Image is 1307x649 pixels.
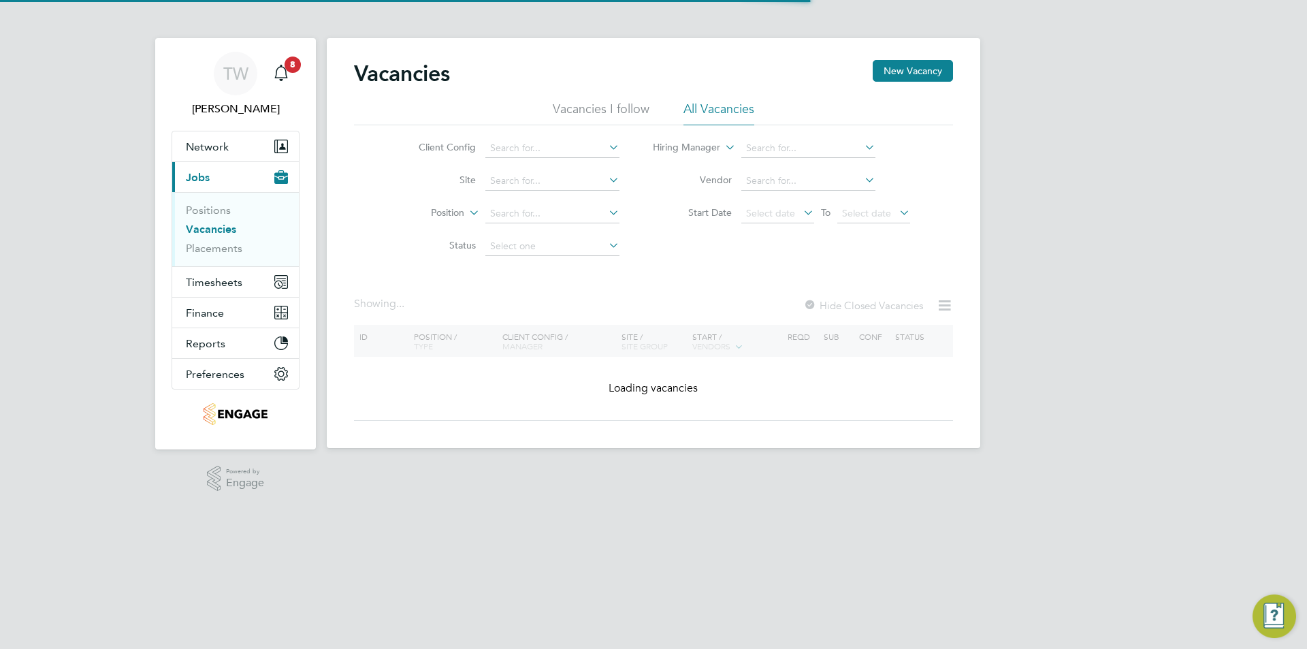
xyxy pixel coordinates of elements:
[485,237,619,256] input: Select one
[817,204,835,221] span: To
[485,139,619,158] input: Search for...
[386,206,464,220] label: Position
[842,207,891,219] span: Select date
[398,174,476,186] label: Site
[172,328,299,358] button: Reports
[653,206,732,219] label: Start Date
[186,276,242,289] span: Timesheets
[186,140,229,153] span: Network
[803,299,923,312] label: Hide Closed Vacancies
[204,403,267,425] img: jambo-logo-retina.png
[398,141,476,153] label: Client Config
[155,38,316,449] nav: Main navigation
[172,267,299,297] button: Timesheets
[172,131,299,161] button: Network
[172,298,299,328] button: Finance
[226,477,264,489] span: Engage
[186,337,225,350] span: Reports
[268,52,295,95] a: 8
[746,207,795,219] span: Select date
[396,297,404,311] span: ...
[186,204,231,217] a: Positions
[1253,595,1296,638] button: Engage Resource Center
[741,139,875,158] input: Search for...
[172,359,299,389] button: Preferences
[873,60,953,82] button: New Vacancy
[172,101,300,117] span: Tamsin Wisken
[398,239,476,251] label: Status
[186,306,224,319] span: Finance
[172,403,300,425] a: Go to home page
[553,101,649,125] li: Vacancies I follow
[172,52,300,117] a: TW[PERSON_NAME]
[172,192,299,266] div: Jobs
[485,172,619,191] input: Search for...
[354,60,450,87] h2: Vacancies
[186,171,210,184] span: Jobs
[172,162,299,192] button: Jobs
[642,141,720,155] label: Hiring Manager
[653,174,732,186] label: Vendor
[223,65,248,82] span: TW
[354,297,407,311] div: Showing
[485,204,619,223] input: Search for...
[683,101,754,125] li: All Vacancies
[207,466,265,492] a: Powered byEngage
[186,223,236,236] a: Vacancies
[226,466,264,477] span: Powered by
[186,242,242,255] a: Placements
[741,172,875,191] input: Search for...
[186,368,244,381] span: Preferences
[285,57,301,73] span: 8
